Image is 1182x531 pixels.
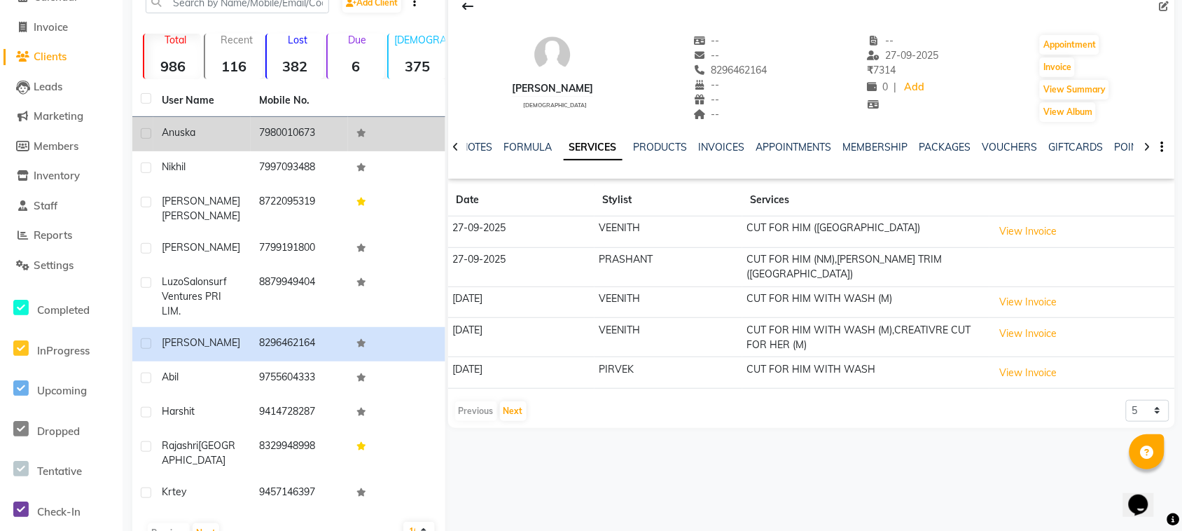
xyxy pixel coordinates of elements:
td: 7799191800 [251,232,348,266]
a: INVOICES [699,141,745,153]
span: -- [693,93,720,106]
span: Upcoming [37,384,87,397]
span: -- [693,34,720,47]
a: NOTES [461,141,493,153]
span: Marketing [34,109,83,123]
a: Marketing [4,109,119,125]
span: Salonsurf Ventures PRI LIM. [162,275,227,317]
th: Mobile No. [251,85,348,117]
td: 8879949404 [251,266,348,327]
span: Reports [34,228,72,242]
span: 7314 [868,64,896,76]
span: Settings [34,258,74,272]
span: InProgress [37,344,90,357]
td: [DATE] [448,357,595,389]
a: Clients [4,49,119,65]
td: 8329948998 [251,430,348,476]
a: SERVICES [564,135,623,160]
span: [PERSON_NAME] [162,195,240,207]
a: MEMBERSHIP [843,141,908,153]
td: VEENITH [595,287,742,318]
strong: 986 [144,57,201,75]
img: avatar [531,34,573,76]
td: 9414728287 [251,396,348,430]
a: Settings [4,258,119,274]
span: Members [34,139,78,153]
span: Check-In [37,505,81,518]
td: CUT FOR HIM WITH WASH (M) [742,287,989,318]
strong: 382 [267,57,324,75]
a: APPOINTMENTS [756,141,832,153]
span: Leads [34,80,62,93]
td: CUT FOR HIM ([GEOGRAPHIC_DATA]) [742,216,989,248]
p: [DEMOGRAPHIC_DATA] [394,34,445,46]
strong: 375 [389,57,445,75]
td: CUT FOR HIM WITH WASH [742,357,989,389]
th: Services [742,184,989,216]
a: PACKAGES [919,141,971,153]
p: Total [150,34,201,46]
strong: 6 [328,57,384,75]
td: VEENITH [595,318,742,357]
button: View Album [1040,102,1096,122]
span: Dropped [37,425,80,438]
iframe: chat widget [1123,475,1168,517]
a: FORMULA [504,141,552,153]
button: View Invoice [994,323,1064,345]
span: Completed [37,303,90,317]
span: [GEOGRAPHIC_DATA] [162,439,235,467]
a: Invoice [4,20,119,36]
button: Invoice [1040,57,1075,77]
td: 27-09-2025 [448,247,595,287]
button: View Invoice [994,221,1064,242]
span: Tentative [37,464,82,478]
td: 8296462164 [251,327,348,361]
a: Inventory [4,168,119,184]
span: | [894,80,897,95]
span: ₹ [868,64,874,76]
td: 27-09-2025 [448,216,595,248]
span: 8296462164 [693,64,767,76]
span: Abil [162,371,179,383]
span: 27-09-2025 [868,49,939,62]
th: User Name [153,85,251,117]
td: VEENITH [595,216,742,248]
th: Stylist [595,184,742,216]
span: anuska [162,126,195,139]
strong: 116 [205,57,262,75]
span: [DEMOGRAPHIC_DATA] [524,102,587,109]
button: View Summary [1040,80,1109,99]
td: CUT FOR HIM (NM),[PERSON_NAME] TRIM ([GEOGRAPHIC_DATA]) [742,247,989,287]
a: Add [903,78,927,97]
td: CUT FOR HIM WITH WASH (M),CREATIVRE CUT FOR HER (M) [742,318,989,357]
span: krtey [162,485,186,498]
button: Next [500,401,527,421]
span: 0 [868,81,889,93]
div: [PERSON_NAME] [512,81,593,96]
td: 8722095319 [251,186,348,232]
button: View Invoice [994,291,1064,313]
th: Date [448,184,595,216]
td: 9457146397 [251,476,348,511]
span: Inventory [34,169,80,182]
span: -- [693,49,720,62]
a: PRODUCTS [634,141,688,153]
a: GIFTCARDS [1049,141,1104,153]
span: -- [868,34,894,47]
span: harshit [162,405,195,418]
span: [PERSON_NAME] [162,209,240,222]
span: -- [693,108,720,120]
span: Rajashri [162,439,198,452]
button: Appointment [1040,35,1099,55]
span: [PERSON_NAME] [162,336,240,349]
p: Lost [272,34,324,46]
td: [DATE] [448,287,595,318]
span: [PERSON_NAME] [162,241,240,254]
span: Luzo [162,275,183,288]
span: nikhil [162,160,186,173]
p: Due [331,34,384,46]
td: 7980010673 [251,117,348,151]
td: [DATE] [448,318,595,357]
td: PIRVEK [595,357,742,389]
td: 9755604333 [251,361,348,396]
